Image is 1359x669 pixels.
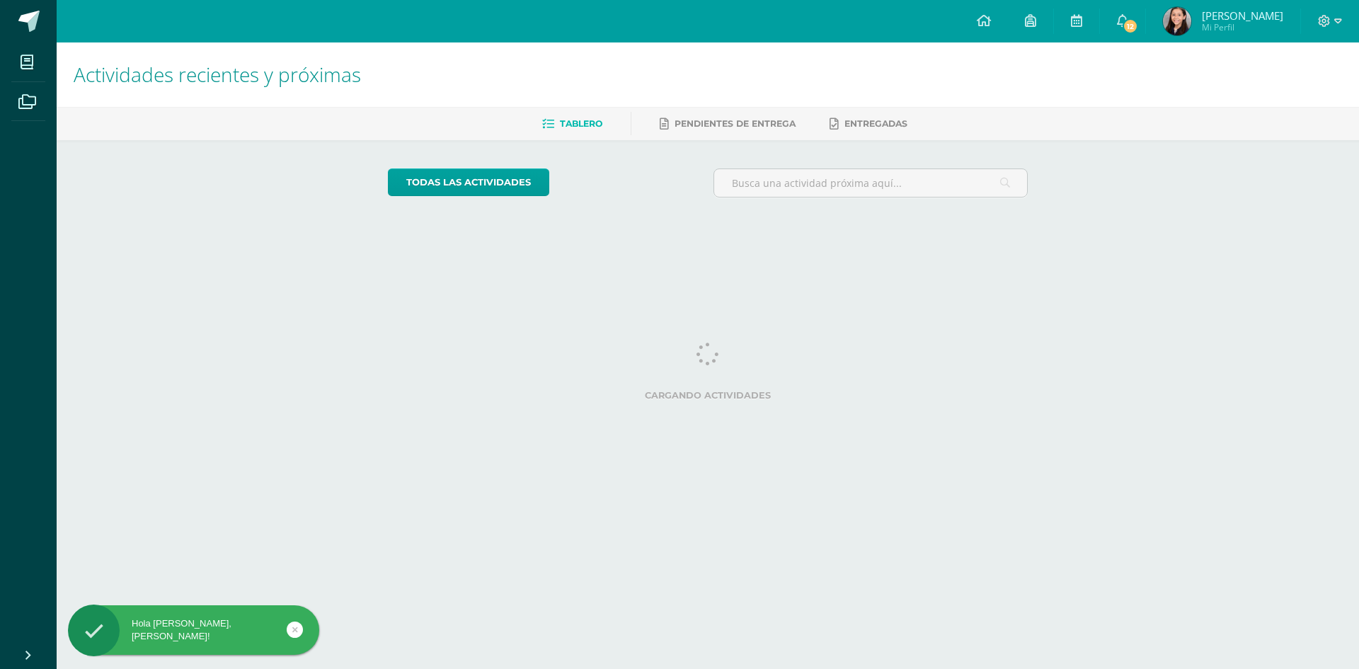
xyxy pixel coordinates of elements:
[675,118,796,129] span: Pendientes de entrega
[68,617,319,643] div: Hola [PERSON_NAME], [PERSON_NAME]!
[660,113,796,135] a: Pendientes de entrega
[1202,8,1283,23] span: [PERSON_NAME]
[1202,21,1283,33] span: Mi Perfil
[560,118,602,129] span: Tablero
[714,169,1028,197] input: Busca una actividad próxima aquí...
[1123,18,1138,34] span: 12
[74,61,361,88] span: Actividades recientes y próximas
[1163,7,1191,35] img: cfc93ee1a60347145d47eb3ec93729c0.png
[844,118,907,129] span: Entregadas
[830,113,907,135] a: Entregadas
[542,113,602,135] a: Tablero
[388,390,1028,401] label: Cargando actividades
[388,168,549,196] a: todas las Actividades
